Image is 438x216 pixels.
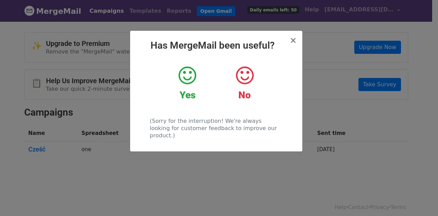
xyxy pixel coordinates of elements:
[180,89,195,101] strong: Yes
[164,65,211,101] a: Yes
[136,40,297,51] h2: Has MergeMail been useful?
[150,117,282,139] p: (Sorry for the interruption! We're always looking for customer feedback to improve our product.)
[290,36,296,45] button: Close
[238,89,251,101] strong: No
[290,36,296,45] span: ×
[221,65,268,101] a: No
